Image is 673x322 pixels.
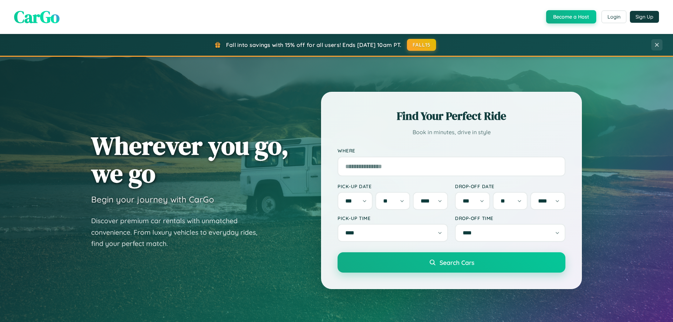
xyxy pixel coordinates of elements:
span: CarGo [14,5,60,28]
button: Become a Host [546,10,596,23]
h3: Begin your journey with CarGo [91,194,214,205]
button: Login [601,11,626,23]
button: Sign Up [630,11,659,23]
span: Fall into savings with 15% off for all users! Ends [DATE] 10am PT. [226,41,402,48]
label: Where [338,148,565,154]
p: Discover premium car rentals with unmatched convenience. From luxury vehicles to everyday rides, ... [91,215,266,249]
label: Pick-up Time [338,215,448,221]
button: FALL15 [407,39,436,51]
label: Drop-off Time [455,215,565,221]
span: Search Cars [440,259,474,266]
p: Book in minutes, drive in style [338,127,565,137]
label: Pick-up Date [338,183,448,189]
h1: Wherever you go, we go [91,132,289,187]
label: Drop-off Date [455,183,565,189]
h2: Find Your Perfect Ride [338,108,565,124]
button: Search Cars [338,252,565,273]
